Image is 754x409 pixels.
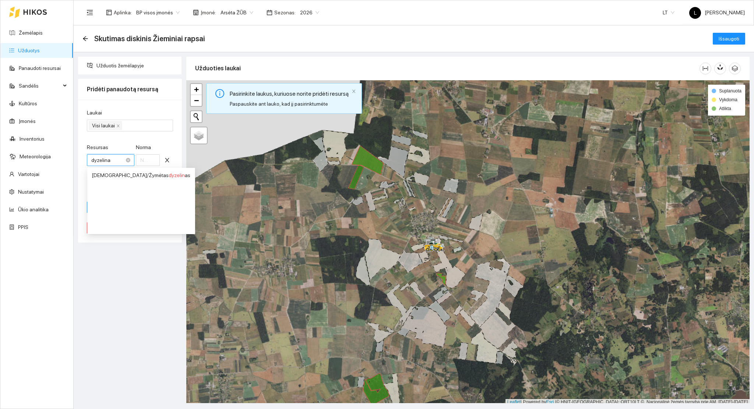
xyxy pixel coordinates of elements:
button: Pridėti papildomą resursą [87,175,173,187]
a: Zoom out [191,95,202,106]
span: Visi laukai [89,121,122,130]
span: Visi laukai [92,121,115,130]
a: Meteorologija [20,154,51,159]
button: Pridėti resursą [87,201,173,213]
a: Ūkio analitika [18,207,49,212]
button: column-width [700,63,711,74]
span: [PERSON_NAME] [689,10,745,15]
span: Išsaugoti [719,35,739,43]
button: Pridėti planuotus resursus [87,187,173,198]
div: | Powered by © HNIT-[GEOGRAPHIC_DATA]; ORT10LT ©, Nacionalinė žemės tarnyba prie AM, [DATE]-[DATE] [505,399,750,405]
span: Aplinka : [114,8,132,17]
a: Esri [546,399,554,405]
span: shop [193,10,199,15]
button: menu-fold [82,5,97,20]
span: + [194,85,199,94]
a: Inventorius [20,136,45,142]
span: Vykdoma [719,97,737,102]
button: Išsaugoti [713,33,745,45]
span: close-circle [126,158,130,162]
span: | [555,399,556,405]
a: Vartotojai [18,171,39,177]
span: LT [663,7,674,18]
span: L [694,7,697,19]
div: Paspauskite ant lauko, kad jį pasirinktumėte [230,100,349,108]
span: Atlikta [719,106,731,111]
span: close [352,89,356,94]
span: − [194,96,199,105]
span: Įmonė : [201,8,216,17]
label: Norma [136,144,151,151]
div: Pasirinkite laukus, kuriuose norite pridėti resursą [230,89,349,98]
a: Layers [191,127,207,144]
span: 2026 [300,7,319,18]
span: arrow-left [82,36,88,42]
a: Kultūros [19,101,37,106]
span: Sezonas : [274,8,296,17]
label: Resursas [87,144,108,151]
a: Zoom in [191,84,202,95]
button: close [161,154,173,166]
span: close [116,124,120,128]
span: calendar [267,10,272,15]
span: dyzelin [169,172,185,178]
a: Panaudoti resursai [19,65,61,71]
button: close [352,89,356,94]
span: close [162,157,173,163]
span: info-circle [215,89,224,98]
div: [DEMOGRAPHIC_DATA] / Žymėtas as [92,171,190,179]
a: PPIS [18,224,28,230]
input: Resursas [91,155,125,166]
button: Initiate a new search [191,111,202,122]
span: column-width [700,66,711,71]
span: Skutimas diskinis Žieminiai rapsai [94,33,205,45]
div: Atgal [82,36,88,42]
span: Arsėta ŽŪB [221,7,253,18]
a: Leaflet [507,399,521,405]
span: BP visos įmonės [136,7,180,18]
span: layout [106,10,112,15]
input: Norma [136,154,160,166]
a: Nustatymai [18,189,44,195]
label: Laukai [87,109,102,117]
span: Užduotis žemėlapyje [96,58,176,73]
a: Įmonės [19,118,36,124]
span: Sandėlis [19,78,61,93]
a: Žemėlapis [19,30,43,36]
div: Užduoties laukai [195,58,700,79]
span: menu-fold [87,9,93,16]
a: Užduotys [18,47,40,53]
div: Pridėti panaudotą resursą [87,79,173,100]
button: Atšaukti [87,222,173,234]
span: Suplanuota [719,88,741,94]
